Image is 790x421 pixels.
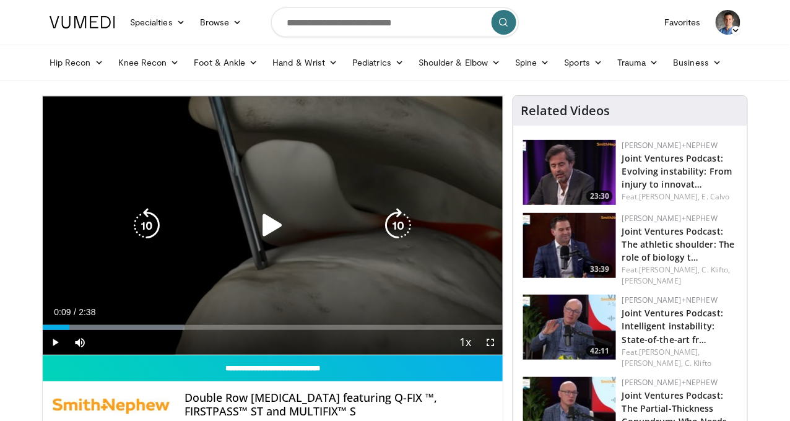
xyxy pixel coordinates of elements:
[622,377,718,388] a: [PERSON_NAME]+Nephew
[43,325,503,330] div: Progress Bar
[622,213,718,224] a: [PERSON_NAME]+Nephew
[54,307,71,317] span: 0:09
[50,16,115,28] img: VuMedi Logo
[523,140,616,205] img: 68d4790e-0872-429d-9d74-59e6247d6199.150x105_q85_crop-smart_upscale.jpg
[184,391,493,418] h4: Double Row [MEDICAL_DATA] featuring Q-FIX ™, FIRSTPASS™ ST and MULTIFIX™ S
[74,307,76,317] span: /
[622,152,732,190] a: Joint Ventures Podcast: Evolving instability: From injury to innovat…
[702,264,731,275] a: C. Klifto,
[478,330,503,355] button: Fullscreen
[42,50,111,75] a: Hip Recon
[685,358,712,368] a: C. Klifto
[716,10,740,35] img: Avatar
[271,7,519,37] input: Search topics, interventions
[557,50,610,75] a: Sports
[622,347,737,369] div: Feat.
[586,264,613,275] span: 33:39
[67,330,92,355] button: Mute
[193,10,250,35] a: Browse
[640,191,700,202] a: [PERSON_NAME],
[702,191,730,202] a: E. Calvo
[43,330,67,355] button: Play
[586,191,613,202] span: 23:30
[508,50,557,75] a: Spine
[622,307,723,345] a: Joint Ventures Podcast: Intelligent instability: State-of-the-art fr…
[586,345,613,357] span: 42:11
[622,264,737,287] div: Feat.
[523,295,616,360] img: 68fb0319-defd-40d2-9a59-ac066b7d8959.150x105_q85_crop-smart_upscale.jpg
[666,50,729,75] a: Business
[453,330,478,355] button: Playback Rate
[622,191,737,202] div: Feat.
[523,140,616,205] a: 23:30
[622,295,718,305] a: [PERSON_NAME]+Nephew
[79,307,95,317] span: 2:38
[523,295,616,360] a: 42:11
[411,50,508,75] a: Shoulder & Elbow
[622,276,681,286] a: [PERSON_NAME]
[123,10,193,35] a: Specialties
[640,347,700,357] a: [PERSON_NAME],
[53,391,170,421] img: Smith+Nephew
[43,96,503,355] video-js: Video Player
[345,50,411,75] a: Pediatrics
[622,358,683,368] a: [PERSON_NAME],
[622,225,735,263] a: Joint Ventures Podcast: The athletic shoulder: The role of biology t…
[111,50,187,75] a: Knee Recon
[523,213,616,278] a: 33:39
[521,103,610,118] h4: Related Videos
[640,264,700,275] a: [PERSON_NAME],
[657,10,708,35] a: Favorites
[622,140,718,150] a: [PERSON_NAME]+Nephew
[187,50,266,75] a: Foot & Ankle
[610,50,666,75] a: Trauma
[265,50,345,75] a: Hand & Wrist
[523,213,616,278] img: f5a36523-4014-4b26-ba0a-1980c1b51253.150x105_q85_crop-smart_upscale.jpg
